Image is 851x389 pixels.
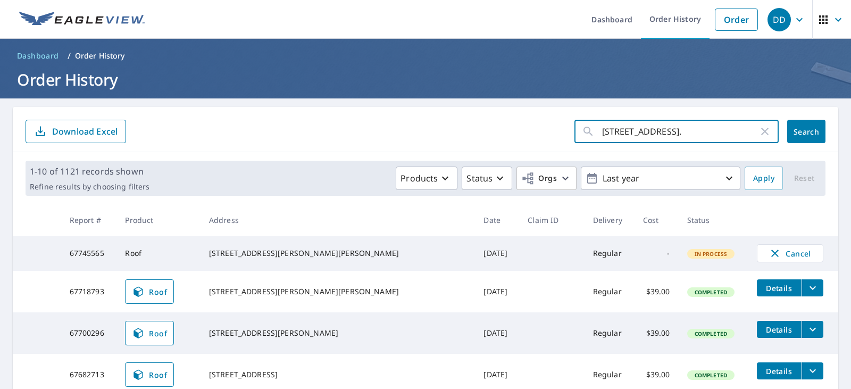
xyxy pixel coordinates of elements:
[763,283,795,293] span: Details
[132,327,167,340] span: Roof
[585,236,635,271] td: Regular
[209,328,467,338] div: [STREET_ADDRESS][PERSON_NAME]
[757,362,802,379] button: detailsBtn-67682713
[635,271,679,312] td: $39.00
[679,204,748,236] th: Status
[475,236,519,271] td: [DATE]
[125,321,174,345] a: Roof
[768,247,812,260] span: Cancel
[209,369,467,380] div: [STREET_ADDRESS]
[585,312,635,354] td: Regular
[688,371,733,379] span: Completed
[61,312,117,354] td: 67700296
[125,279,174,304] a: Roof
[757,321,802,338] button: detailsBtn-67700296
[401,172,438,185] p: Products
[201,204,475,236] th: Address
[116,236,200,271] td: Roof
[635,312,679,354] td: $39.00
[688,288,733,296] span: Completed
[796,127,817,137] span: Search
[757,279,802,296] button: detailsBtn-67718793
[757,244,823,262] button: Cancel
[30,182,149,192] p: Refine results by choosing filters
[125,362,174,387] a: Roof
[753,172,774,185] span: Apply
[13,47,63,64] a: Dashboard
[635,204,679,236] th: Cost
[132,285,167,298] span: Roof
[61,236,117,271] td: 67745565
[787,120,825,143] button: Search
[396,167,457,190] button: Products
[61,271,117,312] td: 67718793
[585,271,635,312] td: Regular
[516,167,577,190] button: Orgs
[13,47,838,64] nav: breadcrumb
[715,9,758,31] a: Order
[61,204,117,236] th: Report #
[521,172,557,185] span: Orgs
[763,366,795,376] span: Details
[19,12,145,28] img: EV Logo
[462,167,512,190] button: Status
[635,236,679,271] td: -
[802,279,823,296] button: filesDropdownBtn-67718793
[688,250,734,258] span: In Process
[52,126,118,137] p: Download Excel
[745,167,783,190] button: Apply
[68,49,71,62] li: /
[688,330,733,337] span: Completed
[75,51,125,61] p: Order History
[763,325,795,335] span: Details
[598,169,723,188] p: Last year
[475,271,519,312] td: [DATE]
[116,204,200,236] th: Product
[209,286,467,297] div: [STREET_ADDRESS][PERSON_NAME][PERSON_NAME]
[767,8,791,31] div: DD
[802,362,823,379] button: filesDropdownBtn-67682713
[475,204,519,236] th: Date
[602,117,758,146] input: Address, Report #, Claim ID, etc.
[585,204,635,236] th: Delivery
[466,172,493,185] p: Status
[132,368,167,381] span: Roof
[802,321,823,338] button: filesDropdownBtn-67700296
[209,248,467,259] div: [STREET_ADDRESS][PERSON_NAME][PERSON_NAME]
[13,69,838,90] h1: Order History
[30,165,149,178] p: 1-10 of 1121 records shown
[519,204,584,236] th: Claim ID
[475,312,519,354] td: [DATE]
[17,51,59,61] span: Dashboard
[581,167,740,190] button: Last year
[26,120,126,143] button: Download Excel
